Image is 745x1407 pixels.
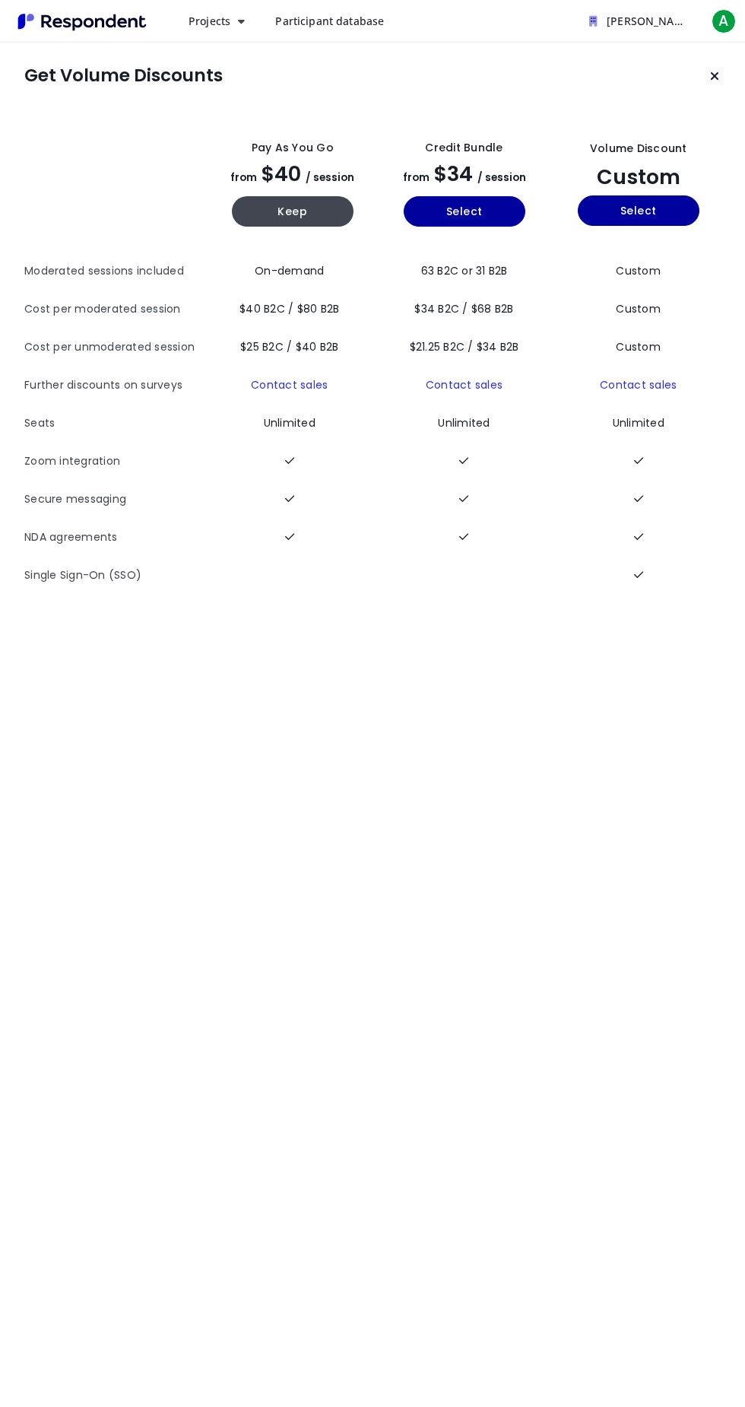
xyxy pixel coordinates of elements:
[24,557,207,595] th: Single Sign-On (SSO)
[262,160,301,188] span: $40
[616,339,661,354] span: Custom
[275,14,384,28] span: Participant database
[24,367,207,405] th: Further discounts on surveys
[438,415,490,430] span: Unlimited
[578,195,699,226] button: Select yearly custom_static plan
[414,301,513,316] span: $34 B2C / $68 B2B
[176,8,257,35] button: Projects
[24,65,223,87] h1: Get Volume Discounts
[264,415,315,430] span: Unlimited
[24,291,207,329] th: Cost per moderated session
[263,8,396,35] a: Participant database
[613,415,664,430] span: Unlimited
[616,263,661,278] span: Custom
[252,140,334,156] div: Pay as you go
[616,301,661,316] span: Custom
[607,14,726,28] span: [PERSON_NAME] Team
[421,263,508,278] span: 63 B2C or 31 B2B
[306,170,354,185] span: / session
[240,339,338,354] span: $25 B2C / $40 B2B
[577,8,702,35] button: Abraham Team
[425,140,502,156] div: Credit Bundle
[477,170,526,185] span: / session
[24,481,207,519] th: Secure messaging
[24,443,207,481] th: Zoom integration
[590,141,687,157] div: Volume Discount
[24,519,207,557] th: NDA agreements
[24,252,207,291] th: Moderated sessions included
[426,377,502,392] a: Contact sales
[239,301,339,316] span: $40 B2C / $80 B2B
[712,9,736,33] span: A
[597,163,680,191] span: Custom
[410,339,519,354] span: $21.25 B2C / $34 B2B
[699,61,730,91] button: Keep current plan
[709,8,739,35] button: A
[12,9,152,34] img: Respondent
[600,377,677,392] a: Contact sales
[24,405,207,443] th: Seats
[24,329,207,367] th: Cost per unmoderated session
[230,170,257,185] span: from
[255,263,324,278] span: On-demand
[434,160,473,188] span: $34
[251,377,328,392] a: Contact sales
[403,170,430,185] span: from
[232,196,353,227] button: Keep current yearly payg plan
[189,14,230,28] span: Projects
[404,196,525,227] button: Select yearly basic plan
